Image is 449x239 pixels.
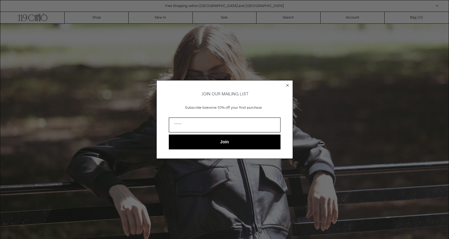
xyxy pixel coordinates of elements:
span: Subscribe to [185,105,206,110]
span: receive 10% off your first purchase [206,105,262,110]
button: Close dialog [284,82,291,88]
button: Join [169,135,281,149]
span: JOIN OUR MAILING LIST [201,91,249,97]
input: Email [169,118,281,132]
